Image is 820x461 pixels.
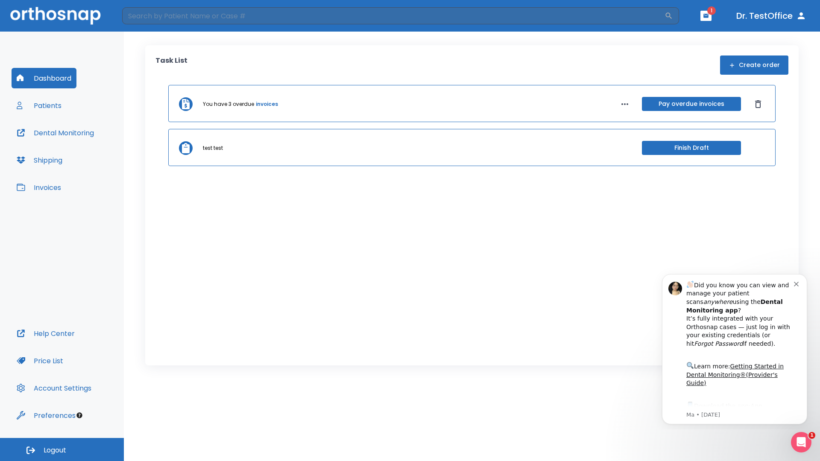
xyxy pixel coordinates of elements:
[203,144,223,152] p: test test
[12,68,76,88] button: Dashboard
[12,177,66,198] button: Invoices
[12,378,97,398] button: Account Settings
[37,136,113,152] a: App Store
[791,432,811,452] iframe: Intercom live chat
[155,55,187,75] p: Task List
[642,97,741,111] button: Pay overdue invoices
[12,95,67,116] button: Patients
[808,432,815,439] span: 1
[12,150,67,170] button: Shipping
[76,411,83,419] div: Tooltip anchor
[707,6,716,15] span: 1
[37,145,145,152] p: Message from Ma, sent 8w ago
[44,446,66,455] span: Logout
[720,55,788,75] button: Create order
[751,97,765,111] button: Dismiss
[12,123,99,143] button: Dental Monitoring
[12,323,80,344] button: Help Center
[733,8,810,23] button: Dr. TestOffice
[145,13,152,20] button: Dismiss notification
[37,134,145,178] div: Download the app: | ​ Let us know if you need help getting started!
[203,100,254,108] p: You have 3 overdue
[256,100,278,108] a: invoices
[122,7,665,24] input: Search by Patient Name or Case #
[10,7,101,24] img: Orthosnap
[12,405,81,426] button: Preferences
[642,141,741,155] button: Finish Draft
[12,350,68,371] button: Price List
[649,266,820,429] iframe: Intercom notifications message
